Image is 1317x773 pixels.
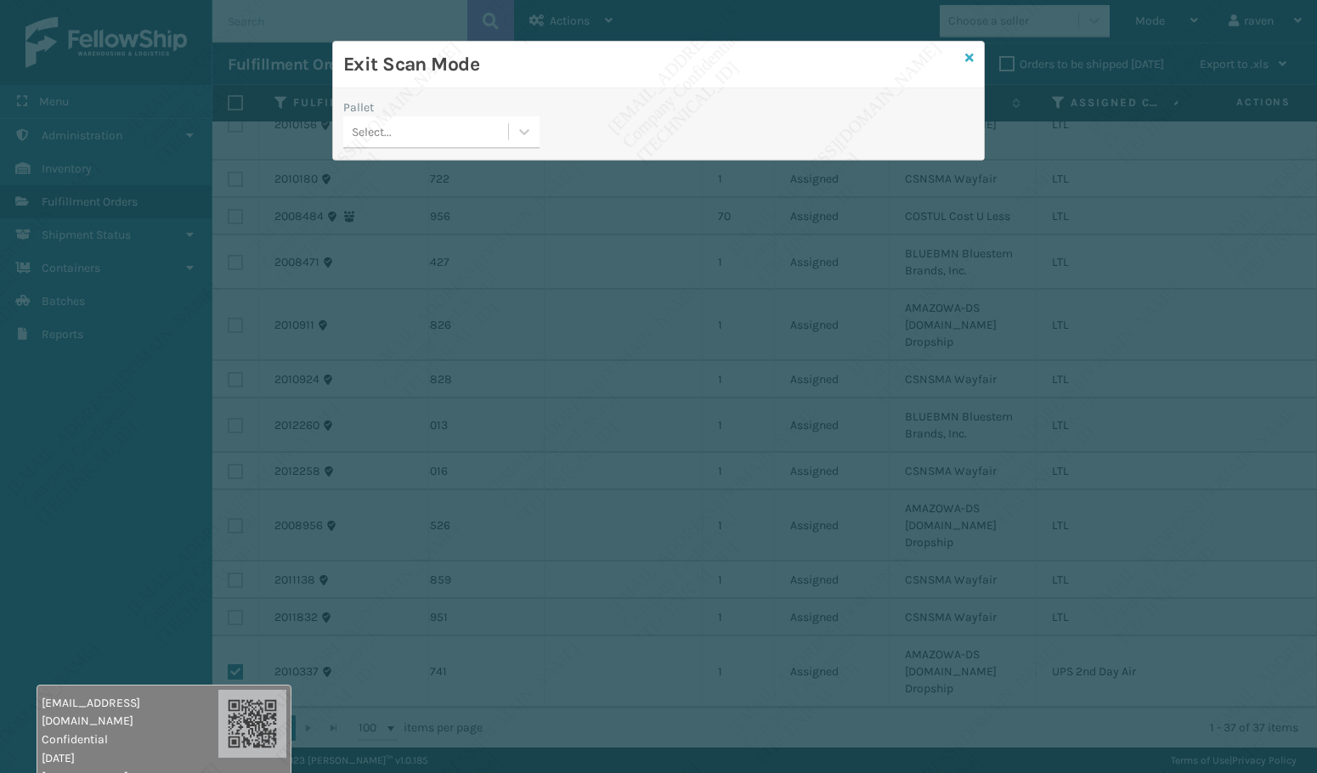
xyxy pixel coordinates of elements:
[42,749,218,767] span: [DATE]
[343,99,374,116] label: Pallet
[42,694,218,730] span: [EMAIL_ADDRESS][DOMAIN_NAME]
[352,123,392,141] div: Select...
[343,52,958,77] h3: Exit Scan Mode
[42,731,218,748] span: Confidential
